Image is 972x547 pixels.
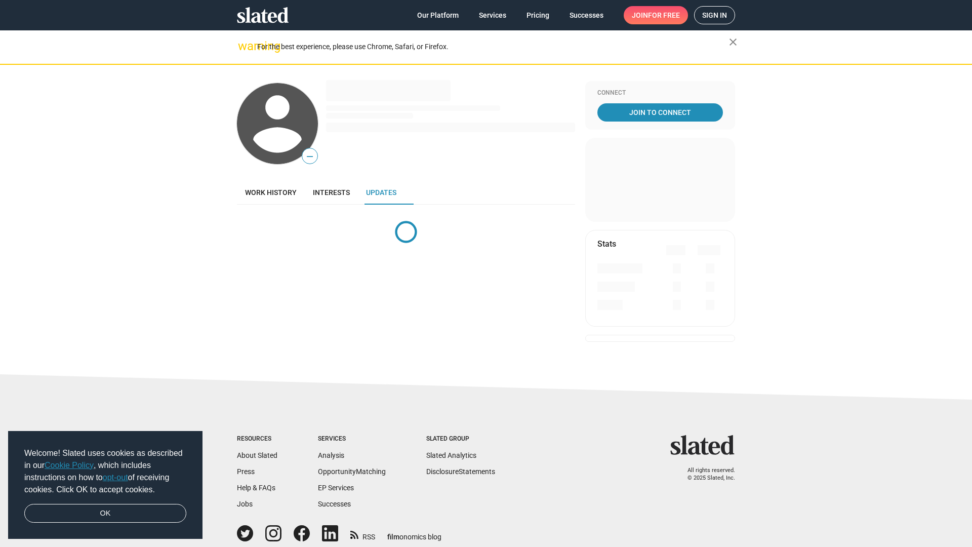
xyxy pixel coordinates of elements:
span: Successes [570,6,603,24]
a: Analysis [318,451,344,459]
a: Cookie Policy [45,461,94,470]
a: Jobs [237,500,253,508]
div: Services [318,435,386,443]
a: Our Platform [409,6,467,24]
a: opt-out [103,473,128,482]
div: Connect [597,89,723,97]
span: Services [479,6,506,24]
span: Welcome! Slated uses cookies as described in our , which includes instructions on how to of recei... [24,447,186,496]
a: RSS [350,526,375,542]
a: Updates [358,180,404,205]
a: filmonomics blog [387,524,441,542]
div: Resources [237,435,277,443]
span: film [387,533,399,541]
a: Work history [237,180,305,205]
span: for free [648,6,680,24]
span: Interests [313,188,350,197]
a: Services [471,6,514,24]
span: Our Platform [417,6,459,24]
a: OpportunityMatching [318,467,386,476]
a: Join To Connect [597,103,723,122]
a: Joinfor free [624,6,688,24]
a: Pricing [518,6,557,24]
div: Slated Group [426,435,495,443]
mat-icon: warning [238,40,250,52]
a: Successes [318,500,351,508]
a: Help & FAQs [237,484,275,492]
div: cookieconsent [8,431,202,539]
span: Updates [366,188,396,197]
a: Sign in [694,6,735,24]
a: Slated Analytics [426,451,476,459]
mat-card-title: Stats [597,239,616,249]
a: Press [237,467,255,476]
span: Join To Connect [599,103,721,122]
a: About Slated [237,451,277,459]
p: All rights reserved. © 2025 Slated, Inc. [677,467,735,482]
span: Join [632,6,680,24]
span: Work history [245,188,297,197]
a: Successes [561,6,612,24]
a: dismiss cookie message [24,504,186,523]
span: Pricing [526,6,549,24]
mat-icon: close [727,36,739,48]
span: Sign in [702,7,727,24]
a: EP Services [318,484,354,492]
div: For the best experience, please use Chrome, Safari, or Firefox. [257,40,729,54]
span: — [302,150,317,163]
a: Interests [305,180,358,205]
a: DisclosureStatements [426,467,495,476]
